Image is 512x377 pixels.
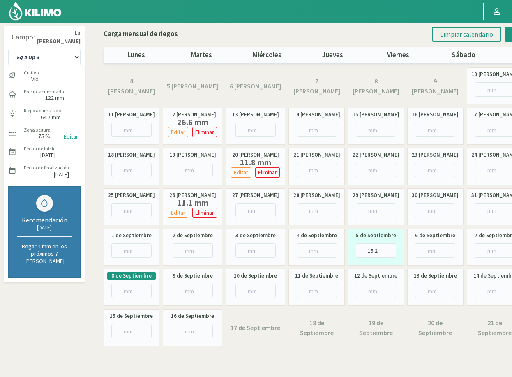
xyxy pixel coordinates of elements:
[235,243,276,258] input: mm
[415,243,455,258] input: mm
[173,243,213,258] input: mm
[365,50,431,60] p: viernes
[354,272,397,280] label: 12 de Septiembre
[415,123,455,137] input: mm
[171,208,185,217] p: Editar
[171,312,214,320] label: 16 de Septiembre
[24,88,64,95] label: Precip. acumulada
[24,107,61,114] label: Riego acumulado
[352,318,400,338] label: 19 de Septiembre
[415,231,455,240] label: 6 de Septiembre
[232,151,279,159] label: 20 [PERSON_NAME]
[173,231,213,240] label: 2 de Septiembre
[111,324,152,338] input: mm
[111,243,152,258] input: mm
[45,95,64,101] label: 122 mm
[293,111,340,119] label: 14 [PERSON_NAME]
[54,172,69,177] label: [DATE]
[17,216,72,224] div: Recomendación
[295,272,338,280] label: 11 de Septiembre
[300,50,365,60] p: jueves
[234,168,248,177] p: Editar
[234,272,277,280] label: 10 de Septiembre
[255,167,280,178] button: Eliminar
[412,151,459,159] label: 23 [PERSON_NAME]
[8,1,62,21] img: Kilimo
[356,203,396,217] input: mm
[232,191,279,199] label: 27 [PERSON_NAME]
[353,151,399,159] label: 22 [PERSON_NAME]
[415,203,455,217] input: mm
[235,284,276,298] input: mm
[171,127,185,137] p: Editar
[168,127,188,137] button: Editar
[232,111,279,119] label: 13 [PERSON_NAME]
[229,159,282,166] label: 11.8 mm
[235,203,276,217] input: mm
[61,132,81,141] button: Editar
[195,127,214,137] p: Eliminar
[104,29,178,39] p: Carga mensual de riegos
[411,76,459,96] label: 9 [PERSON_NAME]
[192,208,217,218] button: Eliminar
[108,191,155,199] label: 25 [PERSON_NAME]
[166,119,219,125] label: 26.6 mm
[431,50,496,60] p: sábado
[168,208,188,218] button: Editar
[432,27,501,42] button: Limpiar calendario
[108,111,155,119] label: 11 [PERSON_NAME]
[35,28,81,46] strong: La [PERSON_NAME]
[167,81,218,91] label: 5 [PERSON_NAME]
[297,231,337,240] label: 4 de Septiembre
[108,151,155,159] label: 18 [PERSON_NAME]
[352,76,400,96] label: 8 [PERSON_NAME]
[356,284,396,298] input: mm
[110,312,153,320] label: 15 de Septiembre
[173,272,213,280] label: 9 de Septiembre
[195,208,214,217] p: Eliminar
[231,167,251,178] button: Editar
[412,111,459,119] label: 16 [PERSON_NAME]
[169,191,216,199] label: 26 [PERSON_NAME]
[12,33,35,41] div: Campo:
[17,243,72,265] p: Regar 4 mm en los próximos 7 [PERSON_NAME]
[192,127,217,137] button: Eliminar
[108,76,155,96] label: 4 [PERSON_NAME]
[297,284,337,298] input: mm
[412,191,459,199] label: 30 [PERSON_NAME]
[40,153,55,158] label: [DATE]
[24,76,39,82] label: Vid
[111,123,152,137] input: mm
[41,115,61,120] label: 64.7 mm
[24,164,69,171] label: Fecha de finalización
[297,163,337,177] input: mm
[415,163,455,177] input: mm
[356,163,396,177] input: mm
[104,50,169,60] p: lunes
[17,224,72,231] div: [DATE]
[293,76,340,96] label: 7 [PERSON_NAME]
[356,231,396,240] label: 5 de Septiembre
[169,151,216,159] label: 19 [PERSON_NAME]
[293,318,340,338] label: 18 de Septiembre
[297,243,337,258] input: mm
[411,318,459,338] label: 20 de Septiembre
[353,191,399,199] label: 29 [PERSON_NAME]
[258,168,277,177] p: Eliminar
[235,231,276,240] label: 3 de Septiembre
[111,163,152,177] input: mm
[24,126,51,134] label: Zona segura
[293,191,340,199] label: 28 [PERSON_NAME]
[293,151,340,159] label: 21 [PERSON_NAME]
[173,324,213,338] input: mm
[415,284,455,298] input: mm
[169,111,216,119] label: 12 [PERSON_NAME]
[356,243,396,258] input: mm
[414,272,457,280] label: 13 de Septiembre
[231,323,280,333] label: 17 de Septiembre
[24,69,39,76] label: Cultivo
[24,145,55,153] label: Fecha de inicio
[440,30,493,38] span: Limpiar calendario
[111,203,152,217] input: mm
[297,123,337,137] input: mm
